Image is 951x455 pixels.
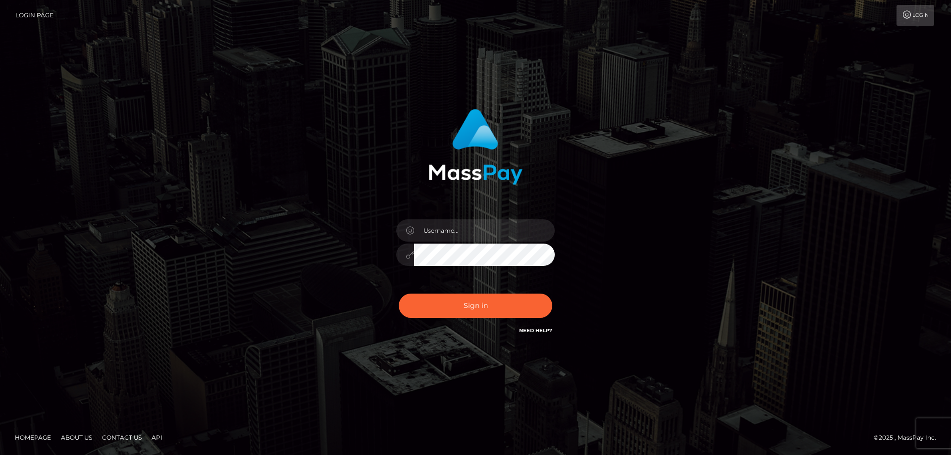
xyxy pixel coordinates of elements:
a: Contact Us [98,430,146,445]
a: Login [897,5,934,26]
a: Need Help? [519,327,552,334]
a: Homepage [11,430,55,445]
button: Sign in [399,294,552,318]
a: API [148,430,166,445]
div: © 2025 , MassPay Inc. [874,432,944,443]
input: Username... [414,219,555,242]
img: MassPay Login [428,109,523,185]
a: Login Page [15,5,53,26]
a: About Us [57,430,96,445]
